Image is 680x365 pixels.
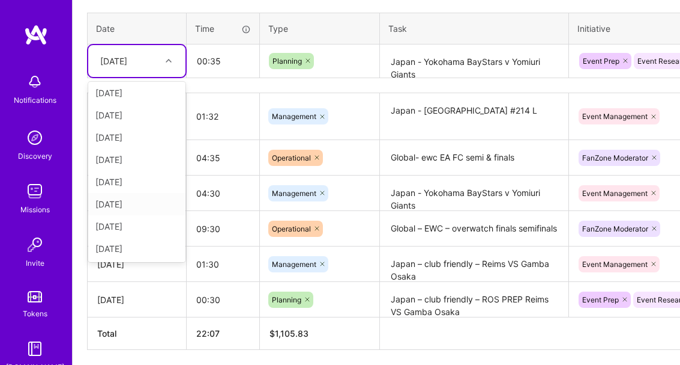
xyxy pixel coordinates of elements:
textarea: Japan - Yokohama BayStars v Yomiuri Giants [381,177,567,210]
th: 22:07 [187,317,260,350]
div: Notifications [14,94,56,106]
div: [DATE] [100,55,127,67]
span: Management [272,189,316,198]
div: [DATE] [97,293,176,306]
div: Invite [26,257,44,269]
input: HH:MM [187,142,259,174]
span: Event Prep [583,57,619,66]
div: [DATE] [88,149,185,171]
span: FanZone Moderator [582,224,648,233]
img: teamwork [23,179,47,203]
span: Operational [272,153,311,162]
input: HH:MM [187,248,259,280]
th: Type [260,13,380,44]
th: Date [88,13,187,44]
span: Management [272,112,316,121]
textarea: Global- ewc EA FC semi & finals [381,141,567,175]
th: Total [88,317,187,350]
input: HH:MM [187,100,259,132]
div: Tokens [23,307,47,320]
span: Event Prep [582,295,619,304]
div: [DATE] [88,104,185,126]
div: [DATE] [88,126,185,149]
img: discovery [23,126,47,150]
span: Planning [272,57,302,66]
div: [DATE] [88,193,185,215]
th: Task [380,13,569,44]
span: Event Management [582,189,648,198]
img: tokens [28,291,42,302]
i: icon Chevron [166,58,172,64]
input: HH:MM [187,177,259,209]
span: FanZone Moderator [582,153,648,162]
div: [DATE] [88,215,185,238]
textarea: Japan - Yokohama BayStars v Yomiuri Giants [381,46,567,78]
div: [DATE] [88,238,185,260]
div: [DATE] [97,258,176,271]
div: [DATE] [88,82,185,104]
textarea: Japan – club friendly – Reims VS Gamba Osaka [381,248,567,281]
div: [DATE] [88,171,185,193]
span: Planning [272,295,301,304]
textarea: Japan – club friendly – ROS PREP Reims VS Gamba Osaka [381,283,567,316]
textarea: Global – EWC – overwatch finals semifinals [381,212,567,245]
div: Missions [20,203,50,216]
div: Time [195,22,251,35]
span: Event Management [582,112,648,121]
img: guide book [23,337,47,361]
span: $ 1,105.83 [269,328,308,339]
img: logo [24,24,48,46]
img: Invite [23,233,47,257]
span: Event Management [582,260,648,269]
div: Discovery [18,150,52,162]
input: HH:MM [187,284,259,316]
span: Management [272,260,316,269]
textarea: Japan - [GEOGRAPHIC_DATA] #214 L [381,94,567,140]
span: Operational [272,224,311,233]
input: HH:MM [187,213,259,245]
img: bell [23,70,47,94]
input: HH:MM [187,45,259,77]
